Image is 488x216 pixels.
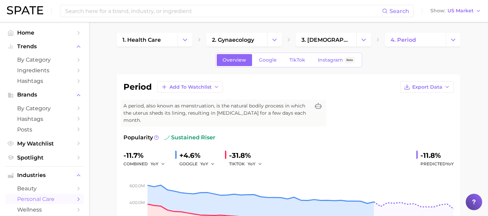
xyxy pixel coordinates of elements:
[212,37,254,43] span: 2. gynaecology
[346,57,353,63] span: Beta
[5,183,84,194] a: beauty
[5,124,84,135] a: Posts
[179,160,219,168] div: GOOGLE
[229,150,267,161] div: -31.8%
[5,138,84,149] a: My Watchlist
[151,161,158,167] span: YoY
[5,90,84,100] button: Brands
[200,160,215,168] button: YoY
[318,57,343,63] span: Instagram
[17,92,72,98] span: Brands
[259,57,277,63] span: Google
[420,160,454,168] span: Predicted
[17,185,72,192] span: beauty
[17,172,72,178] span: Industries
[223,57,246,63] span: Overview
[17,140,72,147] span: My Watchlist
[312,54,361,66] a: InstagramBeta
[200,161,208,167] span: YoY
[17,105,72,112] span: by Category
[5,41,84,52] button: Trends
[429,7,483,15] button: ShowUS Market
[420,150,454,161] div: -11.8%
[5,170,84,180] button: Industries
[123,83,152,91] h1: period
[356,33,371,47] button: Change Category
[123,134,153,142] span: Popularity
[446,33,461,47] button: Change Category
[17,78,72,84] span: Hashtags
[179,150,219,161] div: +4.6%
[17,196,72,202] span: personal care
[448,9,474,13] span: US Market
[17,126,72,133] span: Posts
[217,54,252,66] a: Overview
[5,152,84,163] a: Spotlight
[164,135,170,140] img: sustained riser
[284,54,311,66] a: TikTok
[391,37,416,43] span: 4. period
[446,161,454,166] span: YoY
[17,67,72,74] span: Ingredients
[157,81,223,93] button: Add to Watchlist
[5,76,84,86] a: Hashtags
[17,29,72,36] span: Home
[5,103,84,114] a: by Category
[301,37,351,43] span: 3. [DEMOGRAPHIC_DATA] reproductive system concerns
[5,194,84,204] a: personal care
[267,33,282,47] button: Change Category
[430,9,445,13] span: Show
[17,206,72,213] span: wellness
[5,65,84,76] a: Ingredients
[123,102,310,124] span: A period, also known as menstruation, is the natural bodily process in which the uterus sheds its...
[178,33,192,47] button: Change Category
[17,56,72,63] span: by Category
[206,33,267,47] a: 2. gynaecology
[117,33,178,47] a: 1. health care
[164,134,215,142] span: sustained riser
[289,57,305,63] span: TikTok
[5,27,84,38] a: Home
[229,160,267,168] div: TIKTOK
[5,204,84,215] a: wellness
[123,160,170,168] div: combined
[296,33,357,47] a: 3. [DEMOGRAPHIC_DATA] reproductive system concerns
[385,33,446,47] a: 4. period
[5,114,84,124] a: Hashtags
[248,161,255,167] span: YoY
[400,81,454,93] button: Export Data
[17,154,72,161] span: Spotlight
[169,84,212,90] span: Add to Watchlist
[17,116,72,122] span: Hashtags
[123,150,170,161] div: -11.7%
[253,54,283,66] a: Google
[64,5,382,17] input: Search here for a brand, industry, or ingredient
[151,160,165,168] button: YoY
[390,8,409,14] span: Search
[7,6,43,14] img: SPATE
[248,160,262,168] button: YoY
[17,43,72,50] span: Trends
[5,54,84,65] a: by Category
[122,37,161,43] span: 1. health care
[412,84,442,90] span: Export Data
